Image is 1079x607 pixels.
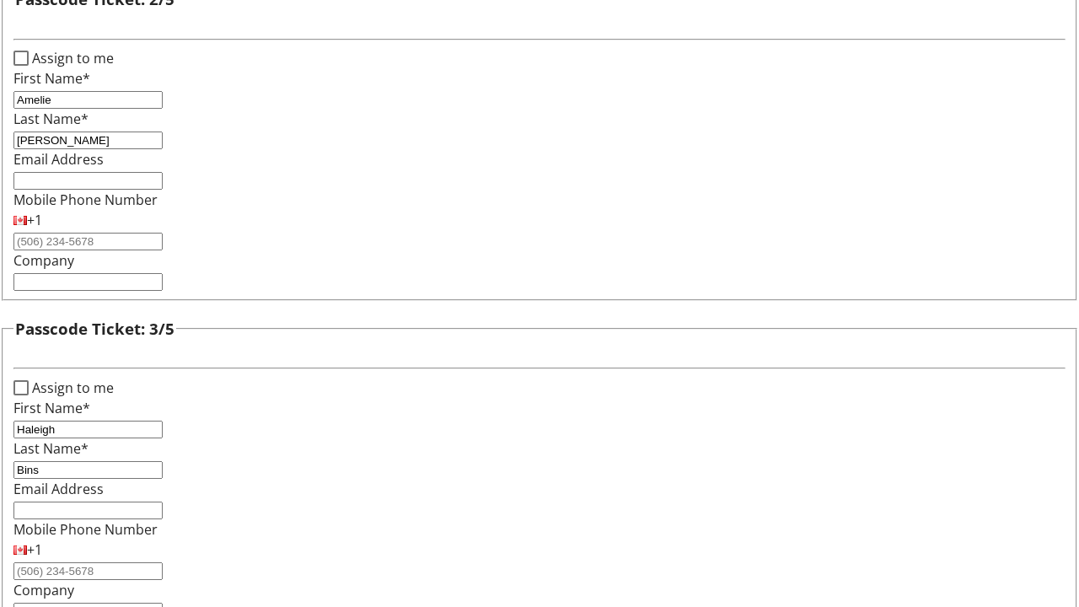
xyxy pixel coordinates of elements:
[13,150,104,169] label: Email Address
[13,562,163,580] input: (506) 234-5678
[13,110,89,128] label: Last Name*
[15,317,174,341] h3: Passcode Ticket: 3/5
[29,378,114,398] label: Assign to me
[13,520,158,539] label: Mobile Phone Number
[13,480,104,498] label: Email Address
[13,191,158,209] label: Mobile Phone Number
[13,439,89,458] label: Last Name*
[13,233,163,250] input: (506) 234-5678
[13,399,90,417] label: First Name*
[13,581,74,599] label: Company
[29,48,114,68] label: Assign to me
[13,251,74,270] label: Company
[13,69,90,88] label: First Name*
